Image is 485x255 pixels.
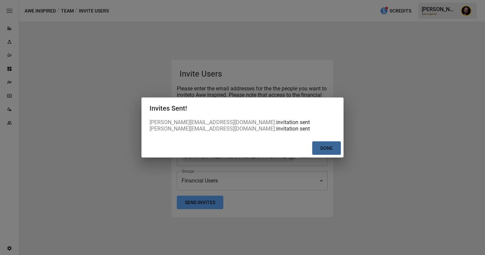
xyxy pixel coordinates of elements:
[141,97,344,119] h2: Invites Sent!
[150,119,276,125] div: [PERSON_NAME][EMAIL_ADDRESS][DOMAIN_NAME] :
[276,119,310,125] div: invitation sent
[312,141,341,155] button: Done
[276,125,310,132] div: invitation sent
[150,125,276,132] div: [PERSON_NAME][EMAIL_ADDRESS][DOMAIN_NAME] :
